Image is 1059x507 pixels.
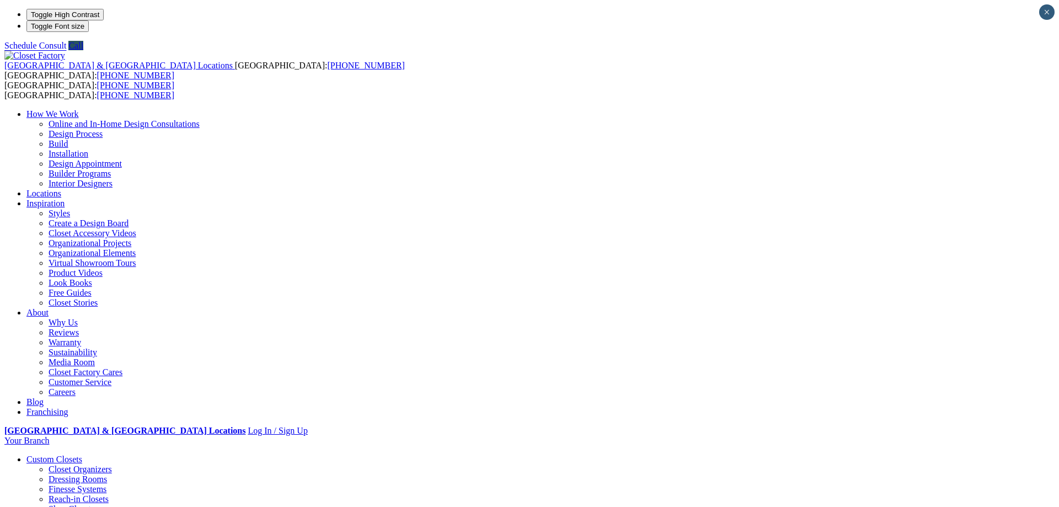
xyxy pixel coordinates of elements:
a: Reviews [49,328,79,337]
a: [GEOGRAPHIC_DATA] & [GEOGRAPHIC_DATA] Locations [4,426,245,435]
img: Closet Factory [4,51,65,61]
span: [GEOGRAPHIC_DATA]: [GEOGRAPHIC_DATA]: [4,81,174,100]
a: Builder Programs [49,169,111,178]
a: Media Room [49,357,95,367]
a: Styles [49,209,70,218]
a: Organizational Projects [49,238,131,248]
span: Toggle Font size [31,22,84,30]
a: Closet Organizers [49,465,112,474]
span: [GEOGRAPHIC_DATA] & [GEOGRAPHIC_DATA] Locations [4,61,233,70]
span: [GEOGRAPHIC_DATA]: [GEOGRAPHIC_DATA]: [4,61,405,80]
a: Why Us [49,318,78,327]
a: [GEOGRAPHIC_DATA] & [GEOGRAPHIC_DATA] Locations [4,61,235,70]
a: Schedule Consult [4,41,66,50]
a: Installation [49,149,88,158]
a: Virtual Showroom Tours [49,258,136,268]
button: Toggle Font size [26,20,89,32]
a: [PHONE_NUMBER] [97,71,174,80]
a: Your Branch [4,436,49,445]
a: Organizational Elements [49,248,136,258]
a: Online and In-Home Design Consultations [49,119,200,129]
a: Warranty [49,338,81,347]
a: Closet Accessory Videos [49,228,136,238]
button: Close [1039,4,1055,20]
button: Toggle High Contrast [26,9,104,20]
a: Closet Stories [49,298,98,307]
a: [PHONE_NUMBER] [97,90,174,100]
a: [PHONE_NUMBER] [327,61,404,70]
a: Log In / Sign Up [248,426,307,435]
a: Design Appointment [49,159,122,168]
a: Customer Service [49,377,111,387]
a: Product Videos [49,268,103,277]
a: Call [68,41,83,50]
a: Custom Closets [26,455,82,464]
a: Finesse Systems [49,484,106,494]
span: Toggle High Contrast [31,10,99,19]
a: Inspiration [26,199,65,208]
a: Sustainability [49,348,97,357]
a: How We Work [26,109,79,119]
a: Closet Factory Cares [49,367,122,377]
a: Dressing Rooms [49,474,107,484]
a: [PHONE_NUMBER] [97,81,174,90]
a: Blog [26,397,44,407]
a: Create a Design Board [49,218,129,228]
a: Design Process [49,129,103,138]
a: Franchising [26,407,68,417]
a: Free Guides [49,288,92,297]
a: Interior Designers [49,179,113,188]
a: Build [49,139,68,148]
a: Careers [49,387,76,397]
a: About [26,308,49,317]
a: Reach-in Closets [49,494,109,504]
a: Locations [26,189,61,198]
a: Look Books [49,278,92,287]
